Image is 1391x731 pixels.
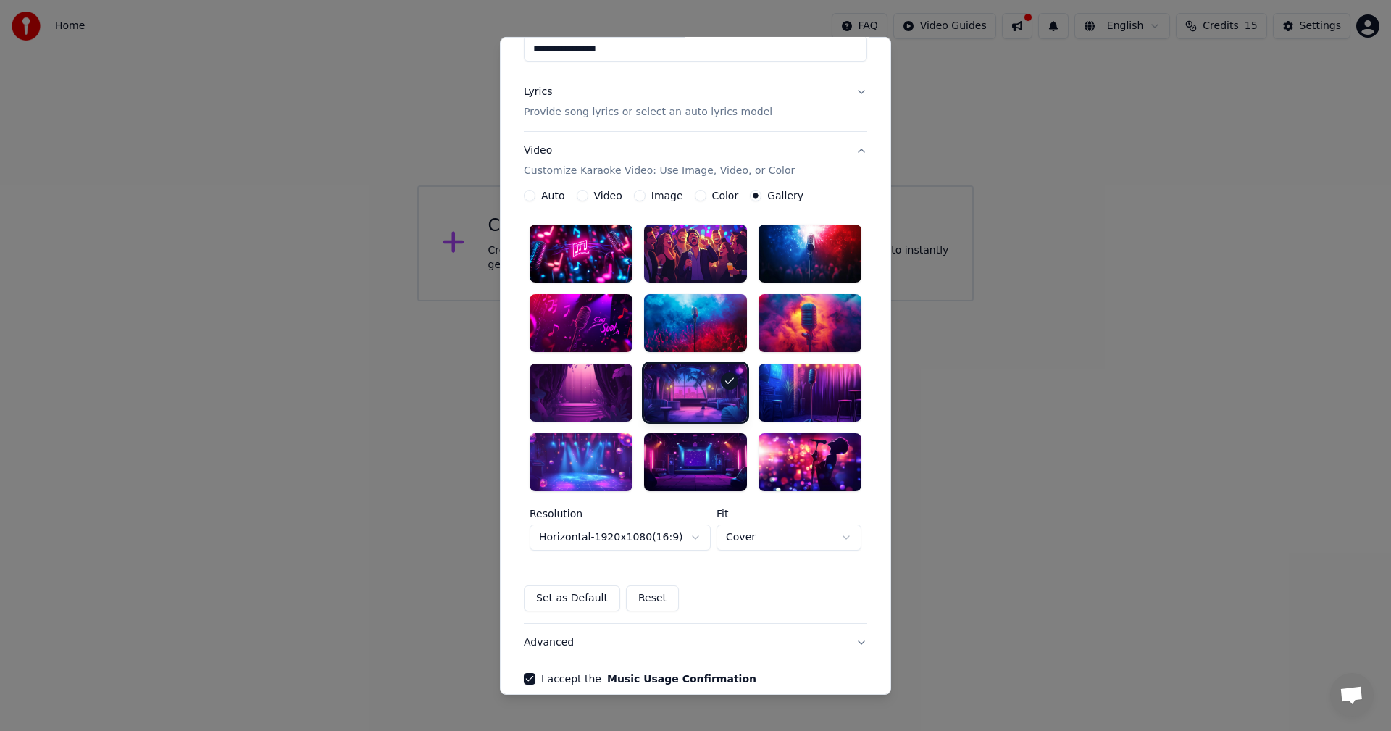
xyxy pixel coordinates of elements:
[541,674,756,684] label: I accept the
[651,191,683,201] label: Image
[767,191,803,201] label: Gallery
[524,73,867,131] button: LyricsProvide song lyrics or select an auto lyrics model
[607,674,756,684] button: I accept the
[626,585,679,611] button: Reset
[541,191,565,201] label: Auto
[524,190,867,623] div: VideoCustomize Karaoke Video: Use Image, Video, or Color
[530,509,711,519] label: Resolution
[717,509,861,519] label: Fit
[712,191,739,201] label: Color
[524,132,867,190] button: VideoCustomize Karaoke Video: Use Image, Video, or Color
[524,164,795,178] p: Customize Karaoke Video: Use Image, Video, or Color
[524,105,772,120] p: Provide song lyrics or select an auto lyrics model
[524,585,620,611] button: Set as Default
[594,191,622,201] label: Video
[524,85,552,99] div: Lyrics
[524,624,867,661] button: Advanced
[524,143,795,178] div: Video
